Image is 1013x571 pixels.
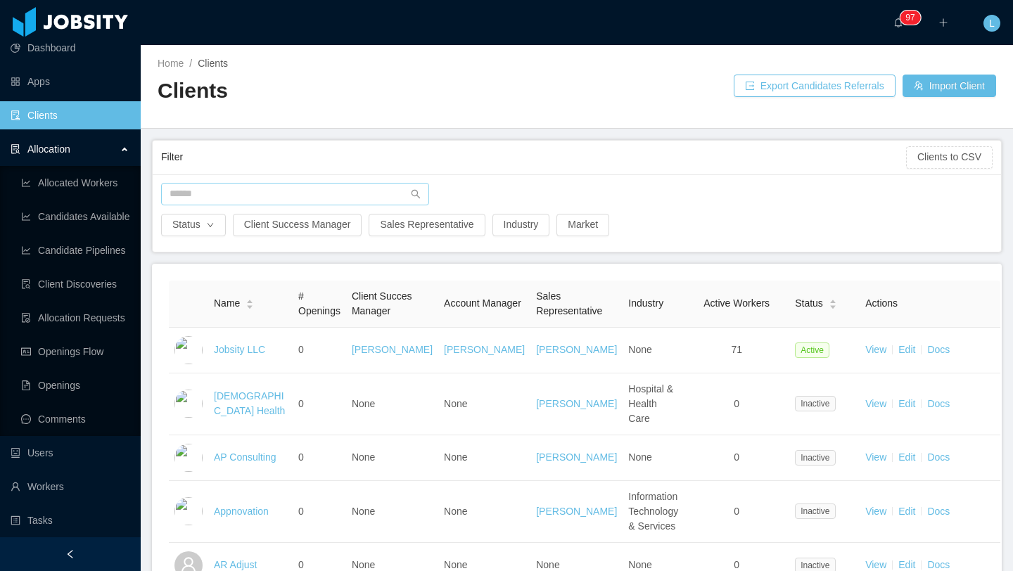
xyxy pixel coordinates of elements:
a: Docs [927,559,950,570]
a: Appnovation [214,506,269,517]
button: icon: exportExport Candidates Referrals [734,75,896,97]
button: Market [556,214,609,236]
span: None [628,559,651,570]
span: None [536,559,559,570]
a: Edit [898,506,915,517]
span: None [444,559,467,570]
a: Docs [927,344,950,355]
a: AP Consulting [214,451,276,463]
a: Edit [898,451,915,463]
span: # Openings [298,290,340,316]
span: Sales Representative [536,290,602,316]
span: Hospital & Health Care [628,383,673,424]
a: icon: robotUsers [11,439,129,467]
a: icon: messageComments [21,405,129,433]
a: AR Adjust [214,559,257,570]
a: Edit [898,559,915,570]
a: [PERSON_NAME] [536,451,617,463]
span: Name [214,296,240,311]
a: icon: file-textOpenings [21,371,129,399]
a: icon: line-chartAllocated Workers [21,169,129,197]
sup: 97 [900,11,920,25]
a: icon: auditClients [11,101,129,129]
a: Docs [927,506,950,517]
span: None [444,506,467,517]
i: icon: caret-up [246,298,254,302]
a: [PERSON_NAME] [352,344,433,355]
span: Inactive [795,450,835,466]
a: [PERSON_NAME] [536,398,617,409]
span: None [352,506,375,517]
a: View [865,451,886,463]
a: icon: line-chartCandidate Pipelines [21,236,129,264]
button: Sales Representative [369,214,485,236]
span: Account Manager [444,297,521,309]
span: Actions [865,297,898,309]
a: [PERSON_NAME] [536,506,617,517]
a: icon: line-chartCandidates Available [21,203,129,231]
button: Client Success Manager [233,214,362,236]
span: None [352,451,375,463]
a: icon: pie-chartDashboard [11,34,129,62]
i: icon: caret-down [246,303,254,307]
a: View [865,398,886,409]
button: Clients to CSV [906,146,993,169]
span: None [444,398,467,409]
span: Active [795,342,829,358]
span: None [628,451,651,463]
a: View [865,344,886,355]
span: Information Technology & Services [628,491,678,532]
p: 9 [905,11,910,25]
span: Industry [628,297,663,309]
img: 6a8e90c0-fa44-11e7-aaa7-9da49113f530_5a5d50e77f870-400w.png [174,390,203,418]
a: Home [158,58,184,69]
span: None [444,451,467,463]
button: Statusicon: down [161,214,226,236]
a: icon: idcardOpenings Flow [21,338,129,366]
h2: Clients [158,77,577,105]
div: Sort [829,297,837,307]
a: icon: file-doneAllocation Requests [21,304,129,332]
i: icon: plus [938,18,948,27]
i: icon: bell [893,18,903,27]
img: 6a95fc60-fa44-11e7-a61b-55864beb7c96_5a5d513336692-400w.png [174,444,203,472]
td: 0 [293,481,346,543]
td: 71 [684,328,789,373]
a: [PERSON_NAME] [536,344,617,355]
span: Client Succes Manager [352,290,412,316]
span: / [189,58,192,69]
span: Clients [198,58,228,69]
span: Active Workers [703,297,770,309]
a: Docs [927,398,950,409]
a: [DEMOGRAPHIC_DATA] Health [214,390,285,416]
button: Industry [492,214,550,236]
a: Docs [927,451,950,463]
i: icon: caret-down [829,303,836,307]
a: icon: appstoreApps [11,68,129,96]
span: None [352,398,375,409]
i: icon: solution [11,144,20,154]
p: 7 [910,11,915,25]
td: 0 [684,373,789,435]
a: icon: userWorkers [11,473,129,501]
div: Sort [246,297,254,307]
button: icon: usergroup-addImport Client [903,75,996,97]
div: Filter [161,144,906,170]
a: icon: profileTasks [11,506,129,534]
td: 0 [293,373,346,435]
a: [PERSON_NAME] [444,344,525,355]
span: L [989,15,995,32]
a: Edit [898,344,915,355]
a: View [865,559,886,570]
td: 0 [684,435,789,481]
a: Edit [898,398,915,409]
span: None [352,559,375,570]
a: Jobsity LLC [214,344,265,355]
span: Inactive [795,503,835,519]
i: icon: caret-up [829,298,836,302]
td: 0 [293,435,346,481]
a: View [865,506,886,517]
span: None [628,344,651,355]
i: icon: search [411,189,421,199]
td: 0 [684,481,789,543]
